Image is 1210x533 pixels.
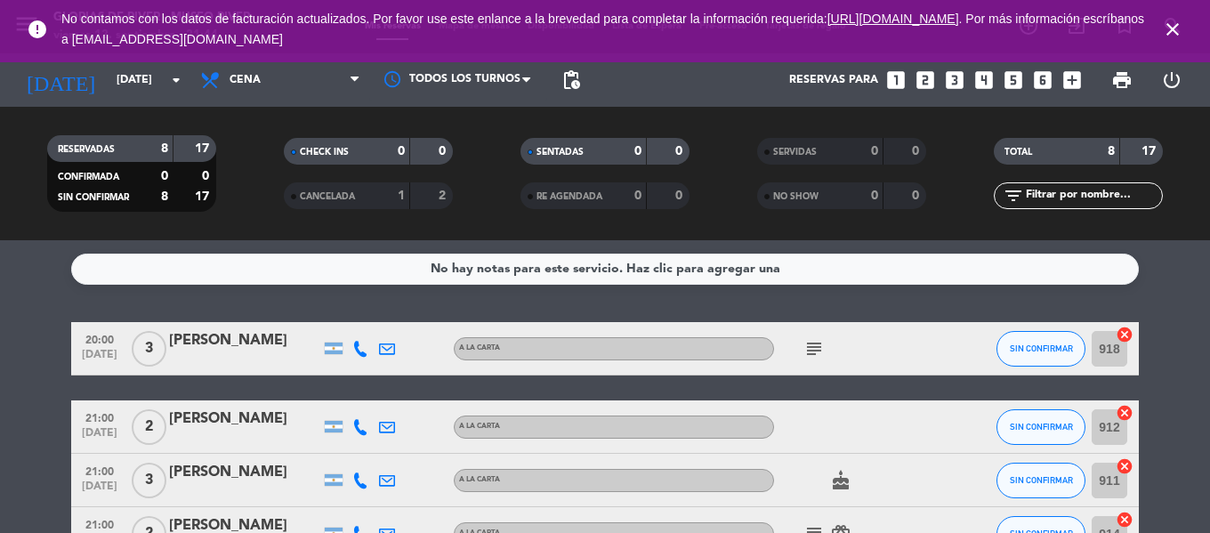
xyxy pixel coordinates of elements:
[634,145,641,157] strong: 0
[77,407,122,427] span: 21:00
[634,190,641,202] strong: 0
[77,328,122,349] span: 20:00
[165,69,187,91] i: arrow_drop_down
[1002,69,1025,92] i: looks_5
[13,61,108,100] i: [DATE]
[803,338,825,359] i: subject
[1003,185,1024,206] i: filter_list
[161,142,168,155] strong: 8
[1010,422,1073,432] span: SIN CONFIRMAR
[132,331,166,367] span: 3
[459,344,500,351] span: A LA CARTA
[61,12,1144,46] span: No contamos con los datos de facturación actualizados. Por favor use este enlance a la brevedad p...
[1010,343,1073,353] span: SIN CONFIRMAR
[1116,457,1133,475] i: cancel
[58,193,129,202] span: SIN CONFIRMAR
[996,331,1085,367] button: SIN CONFIRMAR
[58,173,119,182] span: CONFIRMADA
[536,148,584,157] span: SENTADAS
[871,190,878,202] strong: 0
[202,170,213,182] strong: 0
[169,329,320,352] div: [PERSON_NAME]
[830,470,851,491] i: cake
[972,69,996,92] i: looks_4
[996,409,1085,445] button: SIN CONFIRMAR
[300,192,355,201] span: CANCELADA
[398,190,405,202] strong: 1
[1010,475,1073,485] span: SIN CONFIRMAR
[536,192,602,201] span: RE AGENDADA
[912,145,923,157] strong: 0
[871,145,878,157] strong: 0
[1116,404,1133,422] i: cancel
[161,190,168,203] strong: 8
[1061,69,1084,92] i: add_box
[1116,511,1133,529] i: cancel
[459,423,500,430] span: A LA CARTA
[943,69,966,92] i: looks_3
[675,145,686,157] strong: 0
[77,427,122,448] span: [DATE]
[561,69,582,91] span: pending_actions
[300,148,349,157] span: CHECK INS
[77,349,122,369] span: [DATE]
[1162,19,1183,40] i: close
[169,461,320,484] div: [PERSON_NAME]
[884,69,907,92] i: looks_one
[1141,145,1159,157] strong: 17
[169,408,320,431] div: [PERSON_NAME]
[1108,145,1115,157] strong: 8
[459,476,500,483] span: A LA CARTA
[195,190,213,203] strong: 17
[439,190,449,202] strong: 2
[1161,69,1182,91] i: power_settings_new
[132,409,166,445] span: 2
[914,69,937,92] i: looks_two
[1004,148,1032,157] span: TOTAL
[1147,53,1197,107] div: LOG OUT
[431,259,780,279] div: No hay notas para este servicio. Haz clic para agregar una
[827,12,959,26] a: [URL][DOMAIN_NAME]
[773,148,817,157] span: SERVIDAS
[77,481,122,501] span: [DATE]
[195,142,213,155] strong: 17
[161,170,168,182] strong: 0
[58,145,115,154] span: RESERVADAS
[1024,186,1162,206] input: Filtrar por nombre...
[230,74,261,86] span: Cena
[439,145,449,157] strong: 0
[27,19,48,40] i: error
[132,463,166,498] span: 3
[789,74,878,86] span: Reservas para
[398,145,405,157] strong: 0
[675,190,686,202] strong: 0
[61,12,1144,46] a: . Por más información escríbanos a [EMAIL_ADDRESS][DOMAIN_NAME]
[1111,69,1133,91] span: print
[1031,69,1054,92] i: looks_6
[773,192,819,201] span: NO SHOW
[1116,326,1133,343] i: cancel
[996,463,1085,498] button: SIN CONFIRMAR
[77,460,122,481] span: 21:00
[912,190,923,202] strong: 0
